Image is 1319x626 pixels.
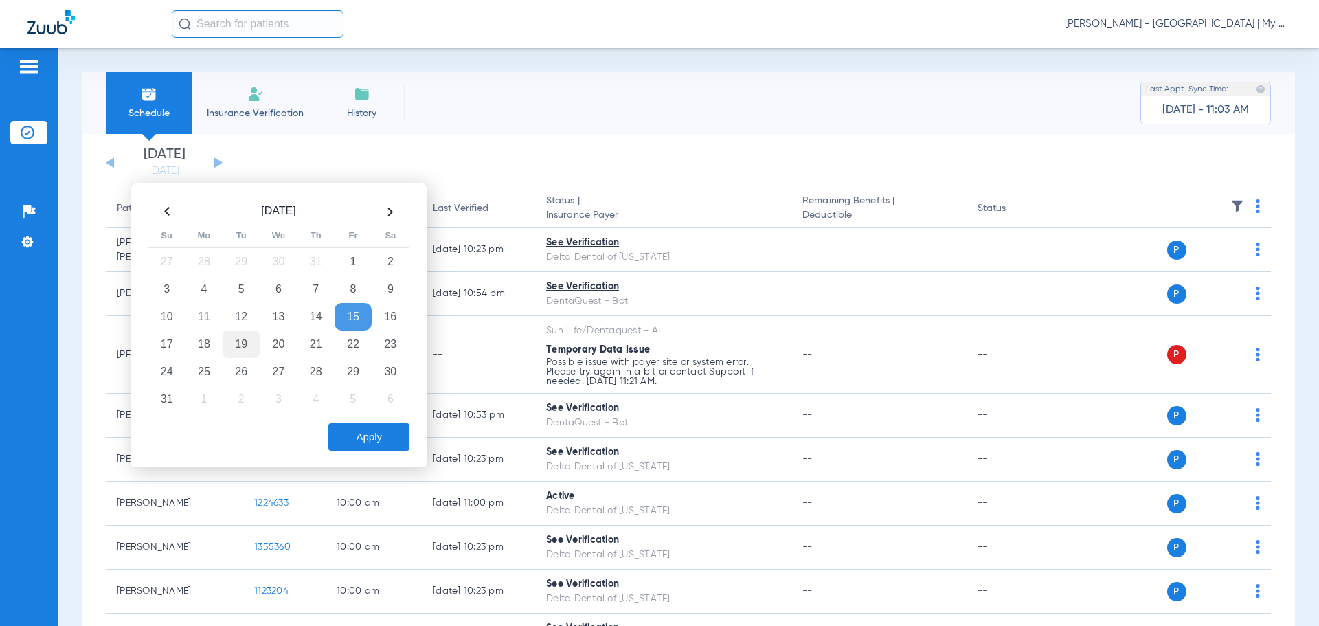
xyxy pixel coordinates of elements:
td: -- [967,482,1059,526]
span: -- [802,289,813,298]
td: -- [967,526,1059,570]
div: DentaQuest - Bot [546,294,780,309]
div: Patient Name [117,201,177,216]
th: [DATE] [185,201,372,223]
div: See Verification [546,236,780,250]
span: P [1167,406,1186,425]
img: Search Icon [179,18,191,30]
span: Last Appt. Sync Time: [1146,82,1228,96]
div: Last Verified [433,201,524,216]
span: P [1167,450,1186,469]
img: group-dot-blue.svg [1256,348,1260,361]
span: P [1167,582,1186,601]
div: Patient Name [117,201,232,216]
img: Zuub Logo [27,10,75,34]
td: [DATE] 11:00 PM [422,482,535,526]
td: [DATE] 10:23 PM [422,228,535,272]
span: [DATE] - 11:03 AM [1162,103,1249,117]
td: -- [967,570,1059,614]
span: -- [802,542,813,552]
img: History [354,86,370,102]
span: History [329,107,394,120]
span: [PERSON_NAME] - [GEOGRAPHIC_DATA] | My Community Dental Centers [1065,17,1292,31]
span: -- [802,454,813,464]
td: [PERSON_NAME] [106,526,243,570]
td: -- [967,316,1059,394]
img: last sync help info [1256,85,1265,94]
td: [DATE] 10:54 PM [422,272,535,316]
span: -- [802,245,813,254]
td: [DATE] 10:53 PM [422,394,535,438]
td: [PERSON_NAME] [106,482,243,526]
span: Schedule [116,107,181,120]
span: -- [802,350,813,359]
div: Delta Dental of [US_STATE] [546,250,780,265]
span: Insurance Payer [546,208,780,223]
img: hamburger-icon [18,58,40,75]
a: [DATE] [123,164,205,178]
img: filter.svg [1230,199,1244,213]
img: group-dot-blue.svg [1256,243,1260,256]
span: Insurance Verification [202,107,308,120]
span: -- [802,586,813,596]
td: -- [422,316,535,394]
li: [DATE] [123,148,205,178]
th: Status [967,190,1059,228]
span: P [1167,538,1186,557]
div: See Verification [546,280,780,294]
img: group-dot-blue.svg [1256,496,1260,510]
td: [DATE] 10:23 PM [422,570,535,614]
div: See Verification [546,445,780,460]
div: See Verification [546,401,780,416]
div: See Verification [546,533,780,548]
span: Temporary Data Issue [546,345,650,355]
span: -- [802,410,813,420]
span: 1224633 [254,498,289,508]
div: See Verification [546,577,780,592]
td: -- [967,272,1059,316]
img: group-dot-blue.svg [1256,408,1260,422]
img: Manual Insurance Verification [247,86,264,102]
td: -- [967,394,1059,438]
th: Status | [535,190,791,228]
img: Schedule [141,86,157,102]
img: group-dot-blue.svg [1256,199,1260,213]
td: 10:00 AM [326,526,422,570]
div: Delta Dental of [US_STATE] [546,548,780,562]
img: group-dot-blue.svg [1256,452,1260,466]
p: Possible issue with payer site or system error. Please try again in a bit or contact Support if n... [546,357,780,386]
td: -- [967,438,1059,482]
td: -- [967,228,1059,272]
td: [DATE] 10:23 PM [422,526,535,570]
td: 10:00 AM [326,482,422,526]
th: Remaining Benefits | [791,190,966,228]
td: [DATE] 10:23 PM [422,438,535,482]
span: P [1167,241,1186,260]
iframe: Chat Widget [1250,560,1319,626]
span: Deductible [802,208,955,223]
span: 1355360 [254,542,291,552]
div: DentaQuest - Bot [546,416,780,430]
button: Apply [328,423,409,451]
td: [PERSON_NAME] [106,570,243,614]
span: P [1167,284,1186,304]
span: P [1167,345,1186,364]
div: Delta Dental of [US_STATE] [546,460,780,474]
img: group-dot-blue.svg [1256,540,1260,554]
div: Delta Dental of [US_STATE] [546,504,780,518]
div: Last Verified [433,201,488,216]
span: P [1167,494,1186,513]
input: Search for patients [172,10,343,38]
div: Delta Dental of [US_STATE] [546,592,780,606]
div: Active [546,489,780,504]
div: Sun Life/Dentaquest - AI [546,324,780,338]
span: -- [802,498,813,508]
span: 1123204 [254,586,289,596]
img: group-dot-blue.svg [1256,287,1260,300]
td: 10:00 AM [326,570,422,614]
